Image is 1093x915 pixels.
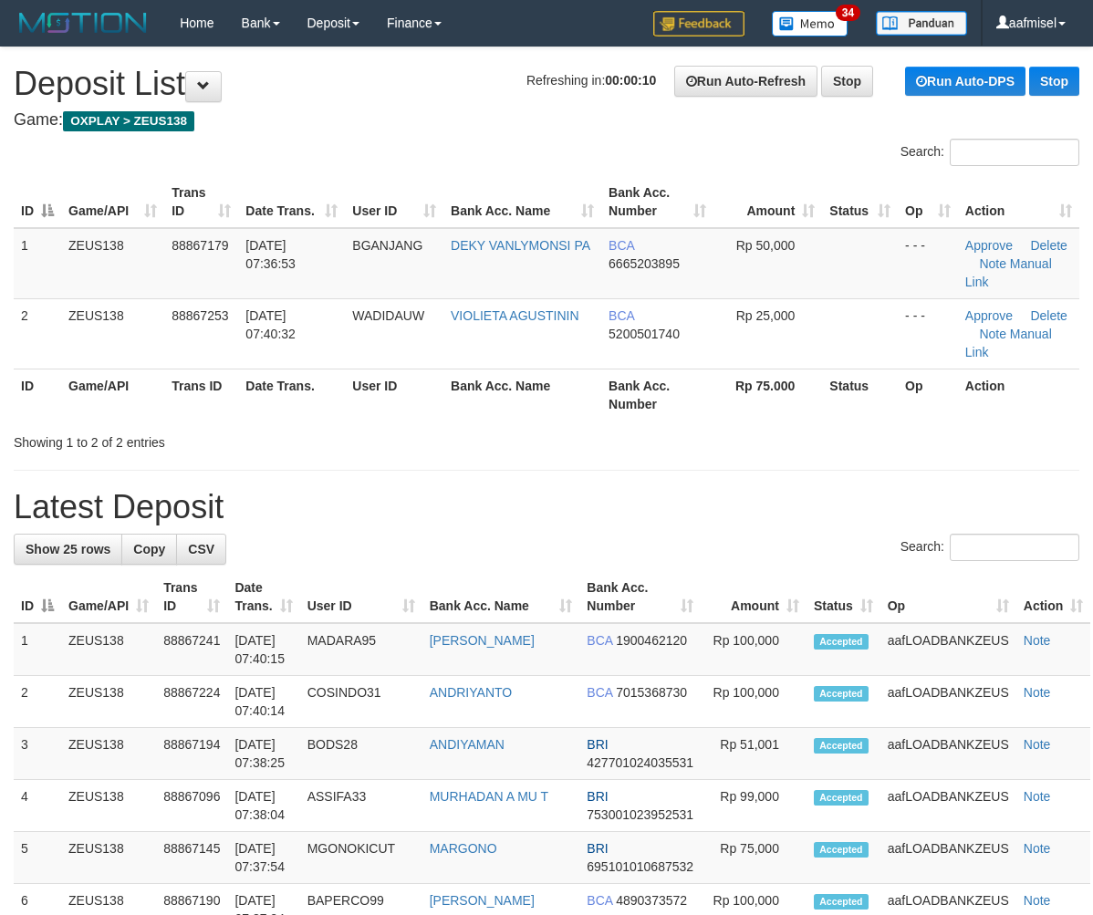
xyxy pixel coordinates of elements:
a: Delete [1030,308,1067,323]
span: [DATE] 07:36:53 [245,238,296,271]
td: ZEUS138 [61,623,156,676]
th: Status: activate to sort column ascending [807,571,880,623]
td: COSINDO31 [300,676,422,728]
td: MGONOKICUT [300,832,422,884]
a: Note [1024,789,1051,804]
span: Accepted [814,634,869,650]
span: BRI [587,789,608,804]
a: Note [1024,893,1051,908]
td: aafLOADBANKZEUS [880,676,1016,728]
a: Note [1024,685,1051,700]
span: OXPLAY > ZEUS138 [63,111,194,131]
td: 1 [14,228,61,299]
span: Copy 7015368730 to clipboard [616,685,687,700]
strong: 00:00:10 [605,73,656,88]
span: Accepted [814,686,869,702]
th: Date Trans.: activate to sort column ascending [227,571,299,623]
a: Note [1024,737,1051,752]
span: Copy 6665203895 to clipboard [609,256,680,271]
a: Note [979,256,1006,271]
a: Stop [1029,67,1079,96]
span: Copy 4890373572 to clipboard [616,893,687,908]
a: Approve [965,308,1013,323]
th: Bank Acc. Number [601,369,713,421]
a: ANDIYAMAN [430,737,505,752]
span: Rp 25,000 [736,308,796,323]
input: Search: [950,139,1079,166]
th: Trans ID: activate to sort column ascending [164,176,238,228]
td: ZEUS138 [61,728,156,780]
a: Stop [821,66,873,97]
a: MURHADAN A MU T [430,789,548,804]
label: Search: [900,534,1079,561]
span: BGANJANG [352,238,422,253]
th: Bank Acc. Name [443,369,601,421]
td: 3 [14,728,61,780]
th: User ID: activate to sort column ascending [300,571,422,623]
td: [DATE] 07:40:14 [227,676,299,728]
th: Amount: activate to sort column ascending [713,176,823,228]
td: 88867241 [156,623,227,676]
img: Feedback.jpg [653,11,744,36]
a: Note [1024,841,1051,856]
span: BCA [609,238,634,253]
span: Copy 5200501740 to clipboard [609,327,680,341]
a: DEKY VANLYMONSI PA [451,238,590,253]
span: 34 [836,5,860,21]
th: Op: activate to sort column ascending [898,176,958,228]
th: Game/API: activate to sort column ascending [61,176,164,228]
td: Rp 99,000 [701,780,807,832]
th: User ID [345,369,443,421]
img: MOTION_logo.png [14,9,152,36]
div: Showing 1 to 2 of 2 entries [14,426,442,452]
th: Game/API: activate to sort column ascending [61,571,156,623]
span: Rp 50,000 [736,238,796,253]
span: WADIDAUW [352,308,424,323]
a: [PERSON_NAME] [430,633,535,648]
span: 88867253 [172,308,228,323]
span: Copy 695101010687532 to clipboard [587,859,693,874]
td: - - - [898,228,958,299]
th: Bank Acc. Number: activate to sort column ascending [601,176,713,228]
span: Accepted [814,894,869,910]
td: aafLOADBANKZEUS [880,728,1016,780]
td: ZEUS138 [61,832,156,884]
td: Rp 51,001 [701,728,807,780]
span: BCA [587,893,612,908]
td: 2 [14,298,61,369]
th: Date Trans.: activate to sort column ascending [238,176,345,228]
input: Search: [950,534,1079,561]
img: panduan.png [876,11,967,36]
td: aafLOADBANKZEUS [880,832,1016,884]
td: 88867096 [156,780,227,832]
td: 88867145 [156,832,227,884]
span: [DATE] 07:40:32 [245,308,296,341]
img: Button%20Memo.svg [772,11,848,36]
td: [DATE] 07:38:25 [227,728,299,780]
a: [PERSON_NAME] [430,893,535,908]
td: ZEUS138 [61,676,156,728]
td: ZEUS138 [61,228,164,299]
span: Accepted [814,738,869,754]
th: Amount: activate to sort column ascending [701,571,807,623]
a: CSV [176,534,226,565]
h1: Deposit List [14,66,1079,102]
td: aafLOADBANKZEUS [880,780,1016,832]
span: 88867179 [172,238,228,253]
td: ASSIFA33 [300,780,422,832]
th: ID: activate to sort column descending [14,176,61,228]
th: ID [14,369,61,421]
th: Action [958,369,1079,421]
td: aafLOADBANKZEUS [880,623,1016,676]
th: ID: activate to sort column descending [14,571,61,623]
span: BCA [587,685,612,700]
span: BRI [587,841,608,856]
td: Rp 75,000 [701,832,807,884]
th: Op: activate to sort column ascending [880,571,1016,623]
a: Run Auto-DPS [905,67,1025,96]
td: ZEUS138 [61,298,164,369]
span: Copy 753001023952531 to clipboard [587,807,693,822]
th: Action: activate to sort column ascending [958,176,1079,228]
a: Manual Link [965,327,1052,359]
td: MADARA95 [300,623,422,676]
